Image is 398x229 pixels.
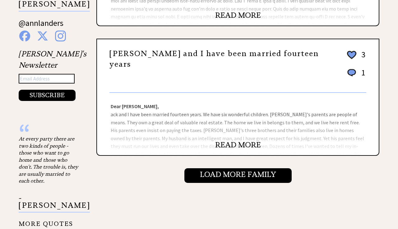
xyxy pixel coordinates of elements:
a: READ MORE [215,140,261,150]
img: instagram%20blue.png [55,31,66,41]
a: [PERSON_NAME] and I have been married fourteen years [109,49,319,69]
img: x%20blue.png [37,31,48,41]
td: 1 [358,67,366,84]
p: - [PERSON_NAME] [19,195,90,212]
div: ack and I have been married fourteen years. We have six wonderful children. [PERSON_NAME]'s paren... [97,93,379,155]
strong: Dear [PERSON_NAME], [111,103,159,109]
input: Load More Family [184,168,292,183]
div: “ [19,129,81,135]
a: READ MORE [215,11,261,20]
td: 3 [358,49,366,67]
div: [PERSON_NAME]'s Newsletter [19,48,86,101]
button: SUBSCRIBE [19,90,76,101]
div: At every party there are two kinds of people - those who want to go home and those who don't. The... [19,135,81,184]
input: Email Address [19,74,75,84]
img: heart_outline%202.png [346,50,357,60]
a: MORE QUOTES [19,215,73,227]
img: facebook%20blue.png [19,31,30,41]
img: message_round%201.png [346,68,357,78]
a: @annlanders [19,18,63,34]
